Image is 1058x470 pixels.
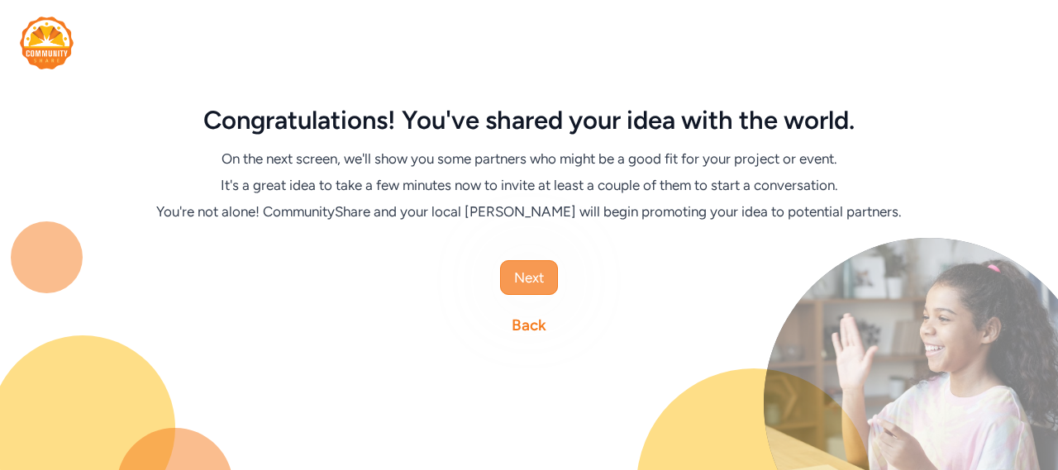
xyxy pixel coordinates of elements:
[139,202,919,221] div: You're not alone! CommunityShare and your local [PERSON_NAME] will begin promoting your idea to p...
[512,314,546,337] a: Back
[139,175,919,195] div: It's a great idea to take a few minutes now to invite at least a couple of them to start a conver...
[514,268,544,287] span: Next
[139,149,919,169] div: On the next screen, we'll show you some partners who might be a good fit for your project or event.
[500,260,558,295] button: Next
[139,106,919,135] div: Congratulations! You've shared your idea with the world.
